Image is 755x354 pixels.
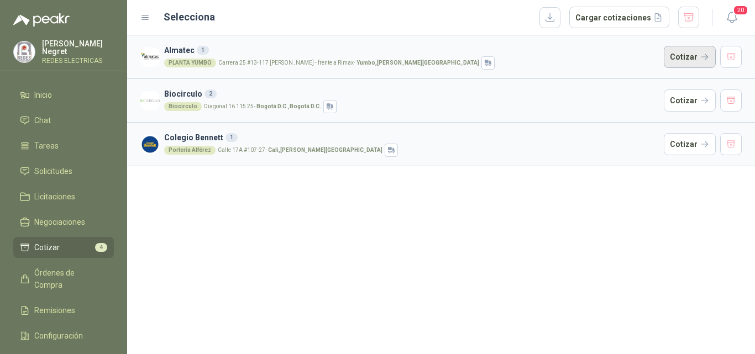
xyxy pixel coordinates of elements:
[34,267,103,291] span: Órdenes de Compra
[14,41,35,62] img: Company Logo
[13,84,114,105] a: Inicio
[13,135,114,156] a: Tareas
[722,8,742,28] button: 20
[13,186,114,207] a: Licitaciones
[256,103,321,109] strong: Bogotá D.C. , Bogotá D.C.
[13,212,114,233] a: Negociaciones
[140,47,160,67] img: Company Logo
[13,110,114,131] a: Chat
[356,60,479,66] strong: Yumbo , [PERSON_NAME][GEOGRAPHIC_DATA]
[13,237,114,258] a: Cotizar4
[13,13,70,27] img: Logo peakr
[664,46,716,68] button: Cotizar
[34,89,52,101] span: Inicio
[34,241,60,253] span: Cotizar
[164,102,202,111] div: Biocirculo
[664,133,716,155] button: Cotizar
[268,147,382,153] strong: Cali , [PERSON_NAME][GEOGRAPHIC_DATA]
[42,40,114,55] p: [PERSON_NAME] Negret
[13,325,114,346] a: Configuración
[42,57,114,64] p: REDES ELECTRICAS
[164,88,659,100] h3: Biocirculo
[34,140,59,152] span: Tareas
[164,131,659,144] h3: Colegio Bennett
[226,133,238,142] div: 1
[13,161,114,182] a: Solicitudes
[205,89,217,98] div: 2
[664,89,716,112] button: Cotizar
[733,5,748,15] span: 20
[204,104,321,109] p: Diagonal 16 115 25 -
[164,146,216,155] div: Portería Alférez
[140,91,160,110] img: Company Logo
[164,59,216,67] div: PLANTA YUMBO
[13,300,114,321] a: Remisiones
[95,243,107,252] span: 4
[140,135,160,154] img: Company Logo
[218,147,382,153] p: Calle 17A #107-27 -
[34,165,72,177] span: Solicitudes
[34,304,75,316] span: Remisiones
[164,44,659,56] h3: Almatec
[197,46,209,55] div: 1
[34,191,75,203] span: Licitaciones
[164,9,215,25] h2: Selecciona
[569,7,669,29] button: Cargar cotizaciones
[34,114,51,126] span: Chat
[13,262,114,295] a: Órdenes de Compra
[34,216,85,228] span: Negociaciones
[34,330,83,342] span: Configuración
[218,60,479,66] p: Carrera 25 #13-117 [PERSON_NAME] - frente a Rimax -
